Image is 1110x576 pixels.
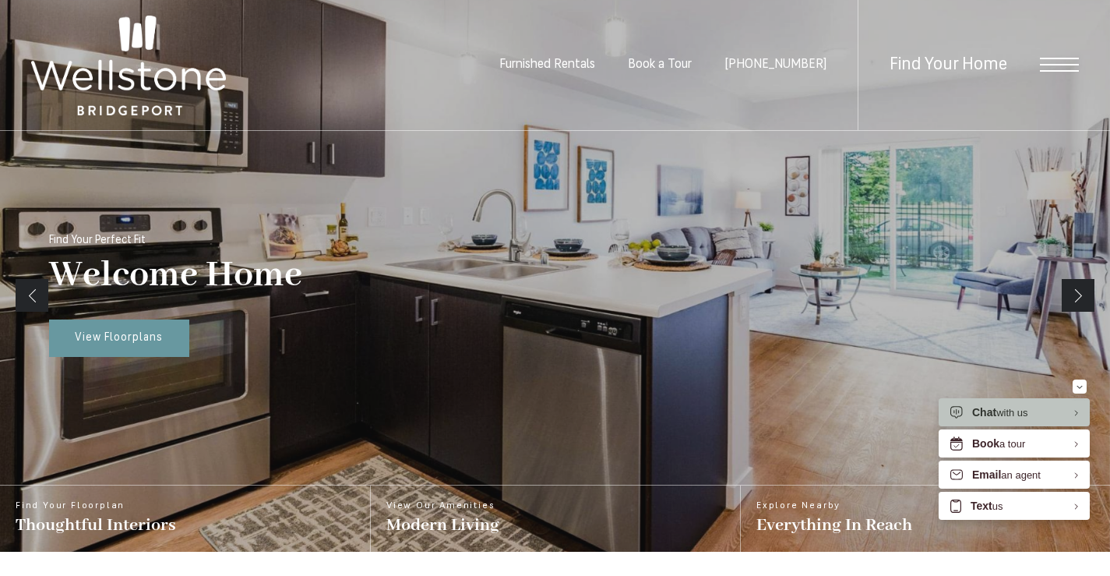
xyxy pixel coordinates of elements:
a: View Floorplans [49,320,189,357]
a: Next [1062,279,1094,312]
span: [PHONE_NUMBER] [724,58,826,71]
a: Find Your Home [890,56,1007,74]
span: View Floorplans [75,332,163,344]
span: Thoughtful Interiors [16,514,176,536]
a: Book a Tour [628,58,692,71]
span: Modern Living [386,514,499,536]
a: Explore Nearby [740,486,1110,552]
p: Welcome Home [49,254,302,299]
button: Open Menu [1040,58,1079,72]
span: Find Your Floorplan [16,501,176,511]
span: View Our Amenities [386,501,499,511]
span: Everything In Reach [756,514,912,536]
a: Call us at (253) 400-3144 [724,58,826,71]
img: Wellstone [31,16,226,115]
p: Find Your Perfect Fit [49,235,146,246]
span: Explore Nearby [756,501,912,511]
a: View Our Amenities [370,486,740,552]
a: Furnished Rentals [499,58,595,71]
a: Previous [16,279,48,312]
